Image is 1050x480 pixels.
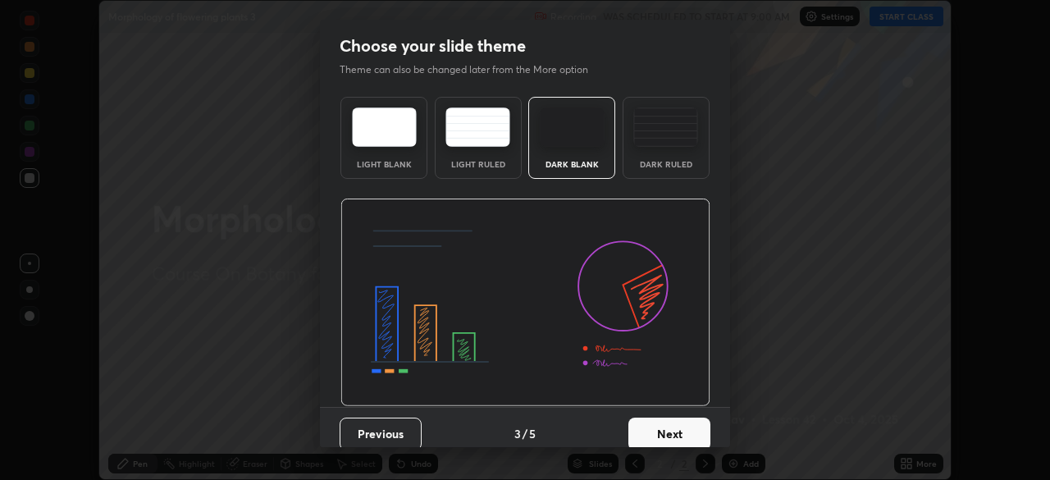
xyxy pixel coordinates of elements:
button: Previous [340,418,422,450]
div: Dark Ruled [633,160,699,168]
img: lightTheme.e5ed3b09.svg [352,107,417,147]
div: Light Ruled [445,160,511,168]
div: Dark Blank [539,160,605,168]
h4: / [523,425,527,442]
h4: 5 [529,425,536,442]
div: Light Blank [351,160,417,168]
img: darkTheme.f0cc69e5.svg [540,107,605,147]
p: Theme can also be changed later from the More option [340,62,605,77]
button: Next [628,418,710,450]
img: darkRuledTheme.de295e13.svg [633,107,698,147]
h4: 3 [514,425,521,442]
h2: Choose your slide theme [340,35,526,57]
img: lightRuledTheme.5fabf969.svg [445,107,510,147]
img: darkThemeBanner.d06ce4a2.svg [340,199,710,407]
